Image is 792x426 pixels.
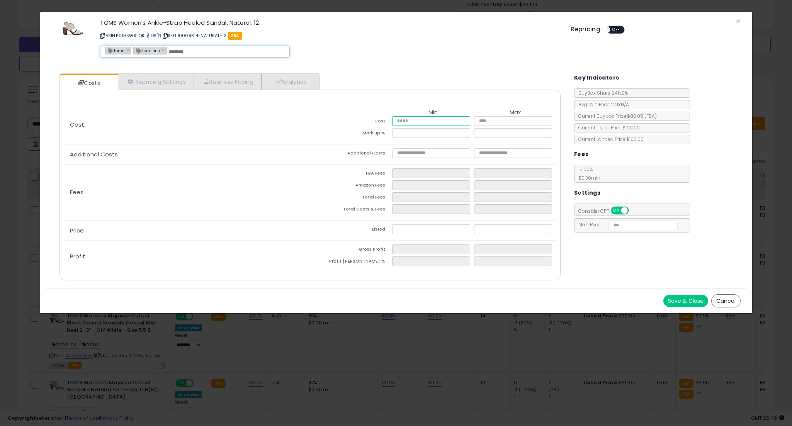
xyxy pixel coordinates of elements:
button: Save & Close [663,295,708,307]
td: Amazon Fees [310,180,392,192]
a: × [162,46,167,53]
p: Additional Costs [64,151,310,158]
span: Avg. Win Price 24h: N/A [574,101,629,108]
td: Cost [310,116,392,128]
td: Total Costs & Fees [310,204,392,216]
span: Current Buybox Price: [574,113,657,119]
img: 418vuGZ7SfL._SL60_.jpg [61,20,85,36]
td: Mark up % [310,128,392,140]
span: Consider CPT: [574,208,639,214]
th: Min [392,109,474,116]
span: $80.05 [627,113,657,119]
h5: Key Indicators [574,73,619,83]
a: All offer listings [151,32,156,39]
span: ( FBA ) [644,113,657,119]
p: Price [64,227,310,234]
span: toms [105,47,124,54]
p: Fees [64,189,310,195]
td: Listed [310,224,392,236]
td: FBA Fees [310,168,392,180]
span: Current Listed Price: $100.00 [574,124,640,131]
h3: TOMS Women's Ankle-Strap Heeled Sandal, Natural, 12 [100,20,559,25]
a: Analytics [262,74,319,90]
span: $0.30 min [574,175,600,181]
span: toms inc [134,47,160,54]
th: Max [474,109,556,116]
p: Profit [64,253,310,260]
p: ASIN: B01H5WSLQK | SKU: 10009814-NATURAL-12 [100,29,559,42]
span: × [736,15,741,27]
span: OFF [610,27,623,33]
button: Cancel [711,294,741,307]
a: × [126,46,131,53]
p: Cost [64,122,310,128]
a: Costs [60,75,117,91]
a: Your listing only [157,32,161,39]
span: OFF [627,207,640,214]
span: 15.00 % [574,166,600,181]
span: Map Price: [574,221,678,228]
td: Profit [PERSON_NAME] % [310,256,392,268]
span: BuyBox Share 24h: 0% [574,90,628,96]
span: Current Landed Price: $100.00 [574,136,644,143]
span: ON [612,207,621,214]
h5: Repricing: [571,26,602,32]
td: Total Fees [310,192,392,204]
h5: Settings [574,188,600,198]
a: Business Pricing [194,74,262,90]
span: FBA [228,32,242,40]
a: BuyBox page [146,32,150,39]
a: Repricing Settings [118,74,194,90]
td: Additional Costs [310,148,392,160]
h5: Fees [574,149,589,159]
td: Gross Profit [310,244,392,256]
